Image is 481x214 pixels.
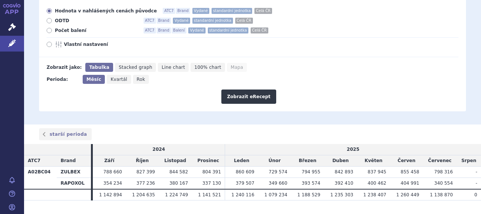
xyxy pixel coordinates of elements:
span: Celá ČR [235,18,253,24]
span: 1 240 116 [231,192,254,197]
td: Únor [258,155,291,167]
span: ATC7 [28,158,41,163]
span: standardní jednotka [212,8,252,14]
td: Březen [291,155,324,167]
span: Brand [176,8,190,14]
span: Vydané [192,8,209,14]
span: Rok [137,77,145,82]
span: Kvartál [110,77,127,82]
div: Perioda: [47,75,79,84]
span: Celá ČR [254,8,272,14]
span: Balení [172,27,186,33]
span: Vydané [188,27,205,33]
th: A02BC04 [24,167,57,189]
td: Říjen [126,155,159,167]
span: 1 260 449 [396,192,419,197]
td: Srpen [457,155,481,167]
span: 844 582 [169,169,188,175]
span: 380 167 [169,181,188,186]
span: Vydané [173,18,190,24]
span: Brand [61,158,76,163]
span: 379 507 [236,181,254,186]
td: 2025 [225,144,481,155]
td: Listopad [159,155,192,167]
span: ATC7 [144,18,156,24]
span: Mapa [231,65,243,70]
span: Brand [157,27,171,33]
span: 392 410 [335,181,354,186]
span: 842 893 [335,169,354,175]
span: 798 316 [434,169,453,175]
span: 349 660 [269,181,287,186]
span: 827 399 [136,169,155,175]
a: starší perioda [39,128,92,140]
th: ZULBEX [57,167,91,178]
span: 100% chart [194,65,221,70]
span: - [476,181,477,186]
span: Měsíc [86,77,101,82]
span: 729 574 [269,169,287,175]
span: 1 188 529 [297,192,320,197]
span: Hodnota v nahlášených cenách původce [55,8,157,14]
span: 804 391 [202,169,221,175]
td: 2024 [93,144,225,155]
span: Brand [157,18,171,24]
span: Line chart [162,65,185,70]
span: 337 130 [202,181,221,186]
span: Tabulka [89,65,109,70]
span: 788 660 [103,169,122,175]
span: standardní jednotka [208,27,248,33]
span: 404 991 [401,181,419,186]
span: 0 [474,192,477,197]
td: Leden [225,155,258,167]
span: ODTD [55,18,138,24]
span: ATC7 [163,8,175,14]
span: 1 238 407 [363,192,386,197]
span: 855 458 [401,169,419,175]
span: 860 609 [236,169,254,175]
span: Vlastní nastavení [64,41,147,47]
td: Červenec [423,155,457,167]
span: standardní jednotka [192,18,233,24]
span: 1 141 521 [198,192,221,197]
span: 1 224 749 [165,192,188,197]
span: 1 079 234 [265,192,287,197]
span: 1 142 894 [99,192,122,197]
span: ATC7 [144,27,156,33]
td: Prosinec [192,155,225,167]
td: Září [93,155,126,167]
span: 794 955 [302,169,321,175]
span: 1 235 303 [330,192,353,197]
th: RAPOXOL [57,178,91,189]
td: Červen [390,155,423,167]
span: 837 945 [368,169,386,175]
div: Zobrazit jako: [47,63,82,72]
span: 377 236 [136,181,155,186]
button: Zobrazit eRecept [221,90,276,104]
span: Počet balení [55,27,138,33]
span: 340 554 [434,181,453,186]
span: 393 574 [302,181,321,186]
span: Celá ČR [251,27,268,33]
span: 1 204 635 [132,192,155,197]
td: Duben [324,155,357,167]
span: 1 138 870 [430,192,453,197]
span: 354 234 [103,181,122,186]
span: - [476,169,477,175]
span: 400 462 [368,181,386,186]
td: Květen [357,155,390,167]
span: Stacked graph [119,65,152,70]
